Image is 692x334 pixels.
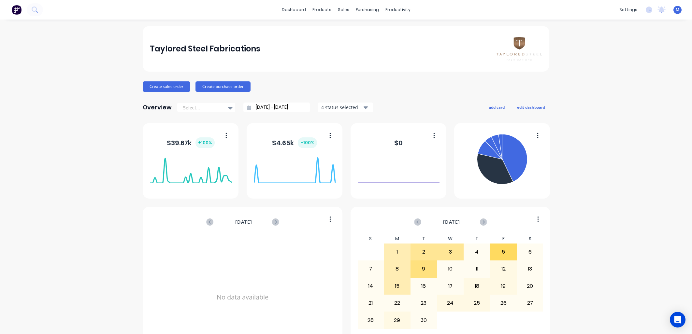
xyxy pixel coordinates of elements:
[384,278,410,294] div: 15
[443,218,460,226] span: [DATE]
[358,278,384,294] div: 14
[411,312,437,328] div: 30
[490,234,517,244] div: F
[384,312,410,328] div: 29
[437,244,463,260] div: 3
[517,278,543,294] div: 20
[353,5,382,15] div: purchasing
[335,5,353,15] div: sales
[394,138,403,148] div: $ 0
[517,244,543,260] div: 6
[513,103,549,111] button: edit dashboard
[437,261,463,277] div: 10
[357,234,384,244] div: S
[676,7,679,13] span: M
[464,244,490,260] div: 4
[150,42,260,55] div: Taylored Steel Fabrications
[384,234,411,244] div: M
[321,104,362,111] div: 4 status selected
[411,261,437,277] div: 9
[12,5,22,15] img: Factory
[490,278,516,294] div: 19
[411,244,437,260] div: 2
[411,278,437,294] div: 16
[195,81,251,92] button: Create purchase order
[358,261,384,277] div: 7
[358,295,384,311] div: 21
[490,261,516,277] div: 12
[272,137,317,148] div: $ 4.65k
[298,137,317,148] div: + 100 %
[464,234,490,244] div: T
[616,5,641,15] div: settings
[384,261,410,277] div: 8
[437,278,463,294] div: 17
[437,234,464,244] div: W
[464,295,490,311] div: 25
[517,295,543,311] div: 27
[382,5,414,15] div: productivity
[497,37,542,60] img: Taylored Steel Fabrications
[167,137,215,148] div: $ 39.67k
[309,5,335,15] div: products
[384,244,410,260] div: 1
[411,295,437,311] div: 23
[195,137,215,148] div: + 100 %
[517,261,543,277] div: 13
[670,312,685,327] div: Open Intercom Messenger
[318,103,373,112] button: 4 status selected
[384,295,410,311] div: 22
[464,278,490,294] div: 18
[484,103,509,111] button: add card
[143,81,190,92] button: Create sales order
[279,5,309,15] a: dashboard
[464,261,490,277] div: 11
[437,295,463,311] div: 24
[490,295,516,311] div: 26
[235,218,252,226] span: [DATE]
[490,244,516,260] div: 5
[517,234,543,244] div: S
[411,234,437,244] div: T
[143,101,172,114] div: Overview
[358,312,384,328] div: 28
